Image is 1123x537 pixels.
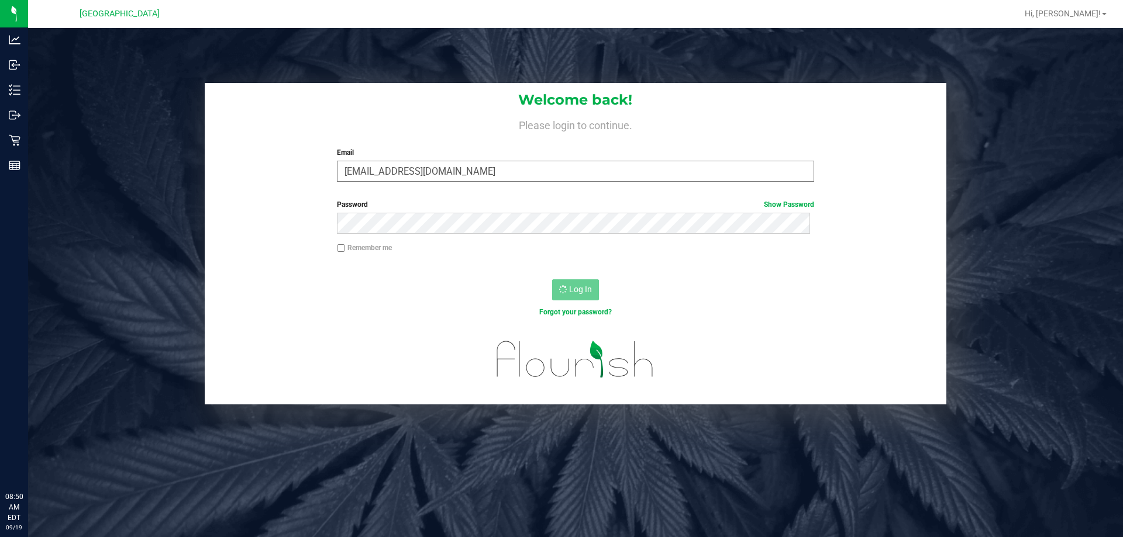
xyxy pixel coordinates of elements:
[5,491,23,523] p: 08:50 AM EDT
[9,160,20,171] inline-svg: Reports
[337,147,814,158] label: Email
[9,59,20,71] inline-svg: Inbound
[764,200,814,209] a: Show Password
[9,34,20,46] inline-svg: Analytics
[205,92,946,108] h1: Welcome back!
[9,109,20,121] inline-svg: Outbound
[337,242,392,253] label: Remember me
[337,244,345,252] input: Remember me
[9,134,20,146] inline-svg: Retail
[5,523,23,532] p: 09/19
[9,84,20,96] inline-svg: Inventory
[552,279,599,300] button: Log In
[539,308,612,316] a: Forgot your password?
[205,117,946,131] h4: Please login to continue.
[483,330,668,389] img: flourish_logo.svg
[80,9,160,19] span: [GEOGRAPHIC_DATA]
[1025,9,1101,18] span: Hi, [PERSON_NAME]!
[569,285,592,294] span: Log In
[337,200,368,209] span: Password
